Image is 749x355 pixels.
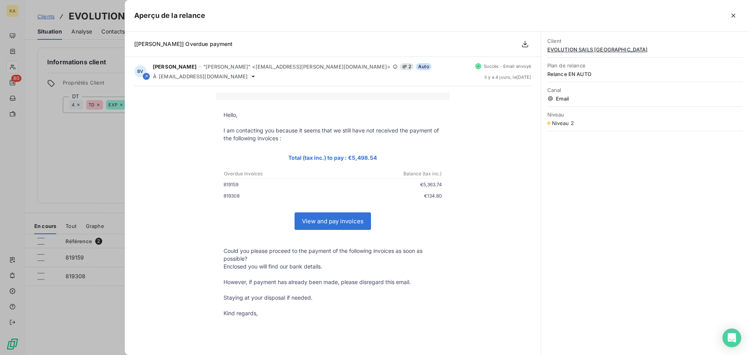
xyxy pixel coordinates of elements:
p: Overdue invoices [224,170,332,177]
span: Succès - Email envoyé [484,64,531,69]
div: Open Intercom Messenger [722,329,741,347]
span: À [153,73,156,79]
span: Plan de relance [547,62,743,69]
p: Staying at your disposal if needed. [224,294,442,302]
h5: Aperçu de la relance [134,10,205,21]
span: Niveau 2 [552,120,574,126]
p: However, if payment has already been made, please disregard this email. [224,278,442,286]
span: 2 [400,63,414,70]
p: 819159 [224,180,333,189]
span: - [199,64,201,69]
span: Niveau [547,111,743,118]
p: Hello, [224,111,442,119]
span: Relance EN AUTO [547,71,743,77]
span: Client [547,38,743,44]
div: BV [134,65,147,78]
span: Auto [416,63,431,70]
span: "[PERSON_NAME]" <[EMAIL_ADDRESS][PERSON_NAME][DOMAIN_NAME]> [203,64,390,70]
span: il y a 4 jours , le [DATE] [485,75,531,79]
span: [EMAIL_ADDRESS][DOMAIN_NAME] [159,73,248,79]
p: I am contacting you because it seems that we still have not received the payment of the following... [224,127,442,142]
span: [[PERSON_NAME]] Overdue payment [134,41,233,47]
a: View and pay invoices [295,213,371,230]
span: EVOLUTION SAILS [GEOGRAPHIC_DATA] [547,46,743,53]
p: Could you please proceed to the payment of the following invoices as soon as possible? [224,247,442,263]
p: €5,363.74 [333,180,442,189]
span: Email [547,95,743,102]
span: Canal [547,87,743,93]
p: Balance (tax inc.) [333,170,442,177]
p: 819308 [224,192,333,200]
p: Kind regards, [224,309,442,317]
p: Total (tax inc.) to pay : €5,498.54 [224,153,442,162]
p: €134.80 [333,192,442,200]
span: [PERSON_NAME] [153,64,197,70]
p: Enclosed you will find our bank details. [224,263,442,270]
